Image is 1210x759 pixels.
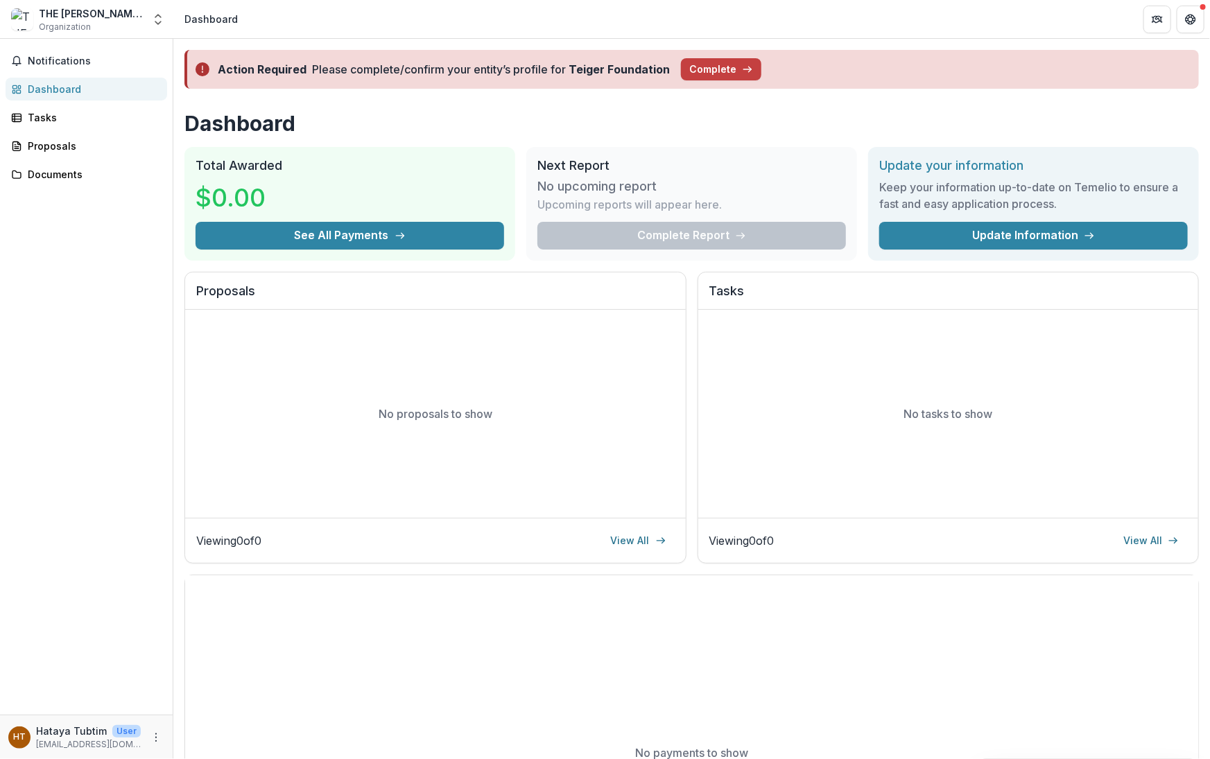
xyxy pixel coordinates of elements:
p: No tasks to show [904,405,992,422]
p: Viewing 0 of 0 [196,532,261,549]
span: Notifications [28,55,162,67]
a: Proposals [6,134,167,157]
a: Documents [6,163,167,186]
div: Dashboard [184,12,238,26]
div: Hataya Tubtim [13,733,26,742]
span: Organization [39,21,91,33]
h2: Tasks [709,283,1188,310]
p: Hataya Tubtim [36,724,107,738]
div: THE [PERSON_NAME] ART MUSEUM FOUNDATION [39,6,143,21]
strong: Teiger Foundation [569,62,670,76]
div: Proposals [28,139,156,153]
a: Update Information [879,222,1188,250]
div: Dashboard [28,82,156,96]
button: Partners [1143,6,1171,33]
button: Open entity switcher [148,6,168,33]
button: More [148,729,164,746]
a: View All [603,530,675,552]
a: View All [1115,530,1187,552]
button: See All Payments [196,222,504,250]
nav: breadcrumb [179,9,243,29]
a: Dashboard [6,78,167,101]
div: Action Required [218,61,306,78]
p: No proposals to show [379,405,492,422]
button: Get Help [1177,6,1204,33]
h3: Keep your information up-to-date on Temelio to ensure a fast and easy application process. [879,179,1188,212]
div: Tasks [28,110,156,125]
h2: Proposals [196,283,675,310]
h3: $0.00 [196,179,300,216]
img: THE VINCENT PRICE ART MUSEUM FOUNDATION [11,8,33,30]
div: Documents [28,167,156,182]
h1: Dashboard [184,111,1199,136]
h2: Next Report [537,158,846,173]
div: Please complete/confirm your entity’s profile for [312,61,670,78]
p: [EMAIL_ADDRESS][DOMAIN_NAME] [36,738,142,751]
a: Tasks [6,106,167,129]
h2: Total Awarded [196,158,504,173]
button: Complete [681,58,761,80]
h2: Update your information [879,158,1188,173]
button: Notifications [6,50,167,72]
h3: No upcoming report [537,179,657,194]
p: Upcoming reports will appear here. [537,196,722,213]
p: Viewing 0 of 0 [709,532,775,549]
p: User [112,725,141,738]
